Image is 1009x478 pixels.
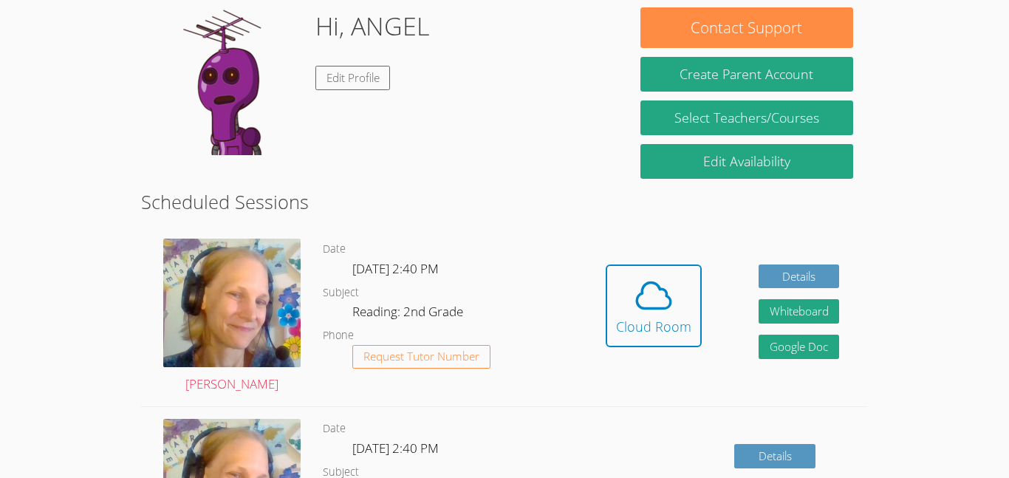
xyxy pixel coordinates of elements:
[640,144,853,179] a: Edit Availability
[352,345,490,369] button: Request Tutor Number
[163,239,301,367] img: avatar.png
[323,327,354,345] dt: Phone
[640,57,853,92] button: Create Parent Account
[640,7,853,48] button: Contact Support
[323,284,359,302] dt: Subject
[323,240,346,259] dt: Date
[640,100,853,135] a: Select Teachers/Courses
[616,316,691,337] div: Cloud Room
[352,301,466,327] dd: Reading: 2nd Grade
[606,264,702,347] button: Cloud Room
[352,260,439,277] span: [DATE] 2:40 PM
[759,335,840,359] a: Google Doc
[323,420,346,438] dt: Date
[734,444,815,468] a: Details
[141,188,868,216] h2: Scheduled Sessions
[352,440,439,457] span: [DATE] 2:40 PM
[156,7,304,155] img: default.png
[315,7,429,45] h1: Hi, ANGEL
[759,299,840,324] button: Whiteboard
[759,264,840,289] a: Details
[163,239,301,395] a: [PERSON_NAME]
[315,66,391,90] a: Edit Profile
[363,351,479,362] span: Request Tutor Number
